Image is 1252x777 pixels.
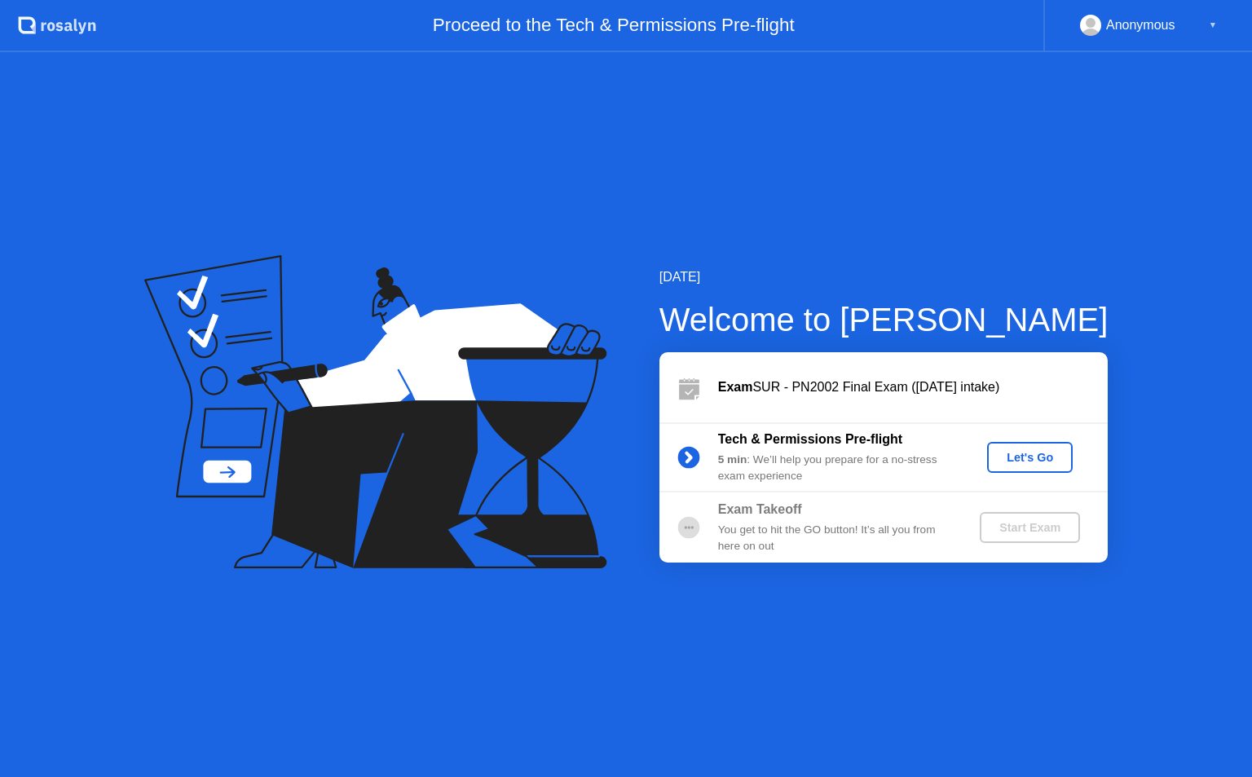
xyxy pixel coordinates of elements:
div: ▼ [1209,15,1217,36]
button: Let's Go [987,442,1073,473]
div: Welcome to [PERSON_NAME] [659,295,1109,344]
div: Anonymous [1106,15,1175,36]
div: You get to hit the GO button! It’s all you from here on out [718,522,953,555]
button: Start Exam [980,512,1080,543]
b: Exam [718,380,753,394]
b: 5 min [718,453,747,466]
div: [DATE] [659,267,1109,287]
div: SUR - PN2002 Final Exam ([DATE] intake) [718,377,1108,397]
div: Let's Go [994,451,1066,464]
div: Start Exam [986,521,1073,534]
b: Exam Takeoff [718,502,802,516]
div: : We’ll help you prepare for a no-stress exam experience [718,452,953,485]
b: Tech & Permissions Pre-flight [718,432,902,446]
